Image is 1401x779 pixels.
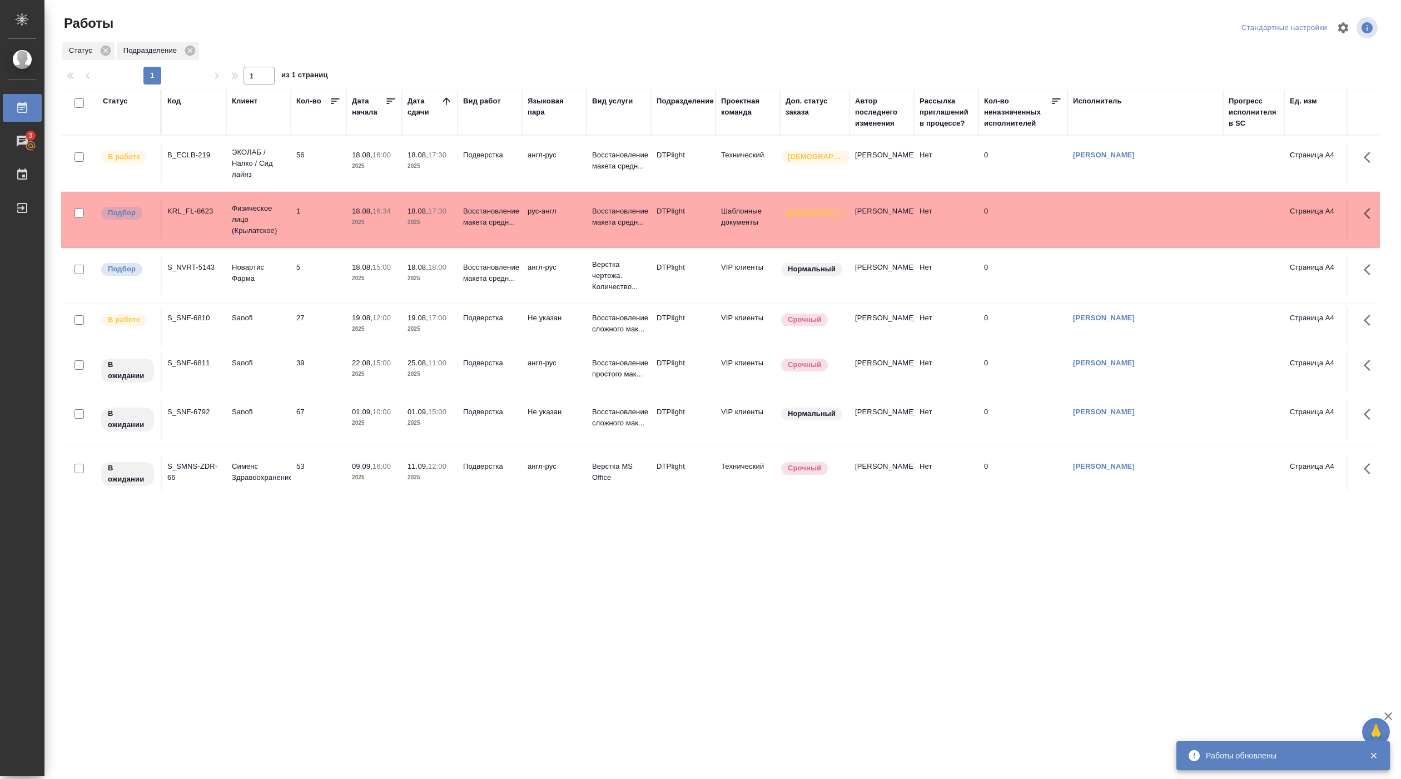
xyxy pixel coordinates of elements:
[651,200,716,239] td: DTPlight
[657,96,714,107] div: Подразделение
[352,217,396,228] p: 2025
[1284,455,1349,494] td: Страница А4
[716,352,780,391] td: VIP клиенты
[100,262,155,277] div: Можно подбирать исполнителей
[352,408,372,416] p: 01.09,
[788,359,821,370] p: Срочный
[108,359,147,381] p: В ожидании
[914,200,978,239] td: Нет
[408,161,452,172] p: 2025
[788,463,821,474] p: Срочный
[352,207,372,215] p: 18.08,
[463,150,516,161] p: Подверстка
[1284,200,1349,239] td: Страница А4
[352,263,372,271] p: 18.08,
[522,200,587,239] td: рус-англ
[62,42,115,60] div: Статус
[232,461,285,483] p: Сименс Здравоохранение
[716,455,780,494] td: Технический
[291,455,346,494] td: 53
[1229,96,1279,129] div: Прогресс исполнителя в SC
[167,262,221,273] div: S_NVRT-5143
[1357,256,1384,283] button: Здесь прячутся важные кнопки
[1073,314,1135,322] a: [PERSON_NAME]
[522,144,587,183] td: англ-рус
[232,147,285,180] p: ЭКОЛАБ / Налко / Сид лайнз
[352,96,385,118] div: Дата начала
[522,352,587,391] td: англ-рус
[408,273,452,284] p: 2025
[352,273,396,284] p: 2025
[232,96,257,107] div: Клиент
[1357,144,1384,171] button: Здесь прячутся важные кнопки
[788,207,843,219] p: [DEMOGRAPHIC_DATA]
[108,463,147,485] p: В ожидании
[408,472,452,483] p: 2025
[914,455,978,494] td: Нет
[592,312,645,335] p: Восстановление сложного мак...
[167,150,221,161] div: B_ECLB-219
[1330,14,1357,41] span: Настроить таблицу
[849,455,914,494] td: [PERSON_NAME]
[978,144,1067,183] td: 0
[167,461,221,483] div: S_SMNS-ZDR-66
[69,45,96,56] p: Статус
[3,127,42,155] a: 3
[408,408,428,416] p: 01.09,
[108,314,140,325] p: В работе
[463,312,516,324] p: Подверстка
[788,151,843,162] p: [DEMOGRAPHIC_DATA]
[716,307,780,346] td: VIP клиенты
[167,206,221,217] div: KRL_FL-8623
[592,96,633,107] div: Вид услуги
[428,207,446,215] p: 17:30
[108,264,136,275] p: Подбор
[232,358,285,369] p: Sanofi
[721,96,774,118] div: Проектная команда
[61,14,113,32] span: Работы
[352,418,396,429] p: 2025
[408,369,452,380] p: 2025
[1284,307,1349,346] td: Страница А4
[428,359,446,367] p: 11:00
[291,256,346,295] td: 5
[100,312,155,328] div: Исполнитель выполняет работу
[372,359,391,367] p: 15:00
[1362,718,1390,746] button: 🙏
[522,455,587,494] td: англ-рус
[849,352,914,391] td: [PERSON_NAME]
[849,200,914,239] td: [PERSON_NAME]
[522,401,587,440] td: Не указан
[1357,455,1384,482] button: Здесь прячутся важные кнопки
[914,307,978,346] td: Нет
[788,264,836,275] p: Нормальный
[1290,96,1317,107] div: Ед. изм
[978,401,1067,440] td: 0
[463,358,516,369] p: Подверстка
[1357,401,1384,428] button: Здесь прячутся важные кнопки
[100,461,155,487] div: Исполнитель назначен, приступать к работе пока рано
[1284,256,1349,295] td: Страница А4
[408,314,428,322] p: 19.08,
[978,307,1067,346] td: 0
[592,259,645,292] p: Верстка чертежа. Количество...
[408,324,452,335] p: 2025
[281,68,328,85] span: из 1 страниц
[232,203,285,236] p: Физическое лицо (Крылатское)
[408,207,428,215] p: 18.08,
[1073,96,1122,107] div: Исполнитель
[716,401,780,440] td: VIP клиенты
[428,408,446,416] p: 15:00
[1073,462,1135,470] a: [PERSON_NAME]
[592,461,645,483] p: Верстка MS Office
[978,352,1067,391] td: 0
[463,262,516,284] p: Восстановление макета средн...
[352,359,372,367] p: 22.08,
[408,217,452,228] p: 2025
[352,151,372,159] p: 18.08,
[352,369,396,380] p: 2025
[1357,200,1384,227] button: Здесь прячутся важные кнопки
[1357,17,1380,38] span: Посмотреть информацию
[291,352,346,391] td: 39
[100,358,155,384] div: Исполнитель назначен, приступать к работе пока рано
